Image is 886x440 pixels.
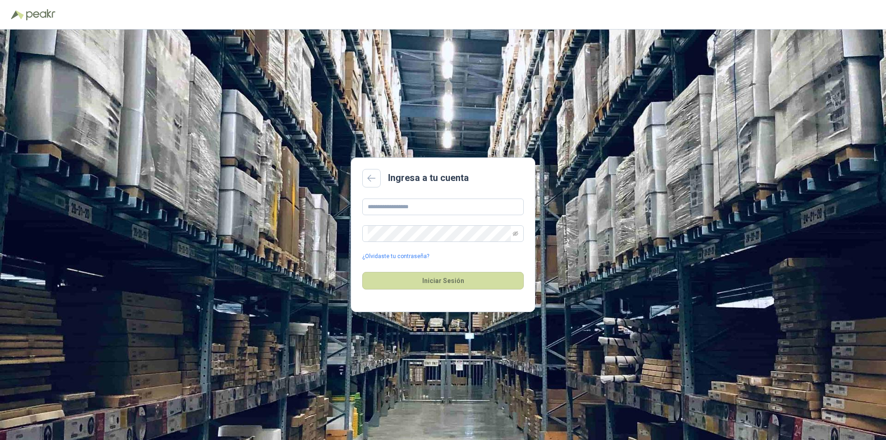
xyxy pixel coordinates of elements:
h2: Ingresa a tu cuenta [388,171,469,185]
img: Logo [11,10,24,19]
a: ¿Olvidaste tu contraseña? [362,252,429,261]
button: Iniciar Sesión [362,272,524,289]
span: eye-invisible [513,231,518,236]
img: Peakr [26,9,55,20]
